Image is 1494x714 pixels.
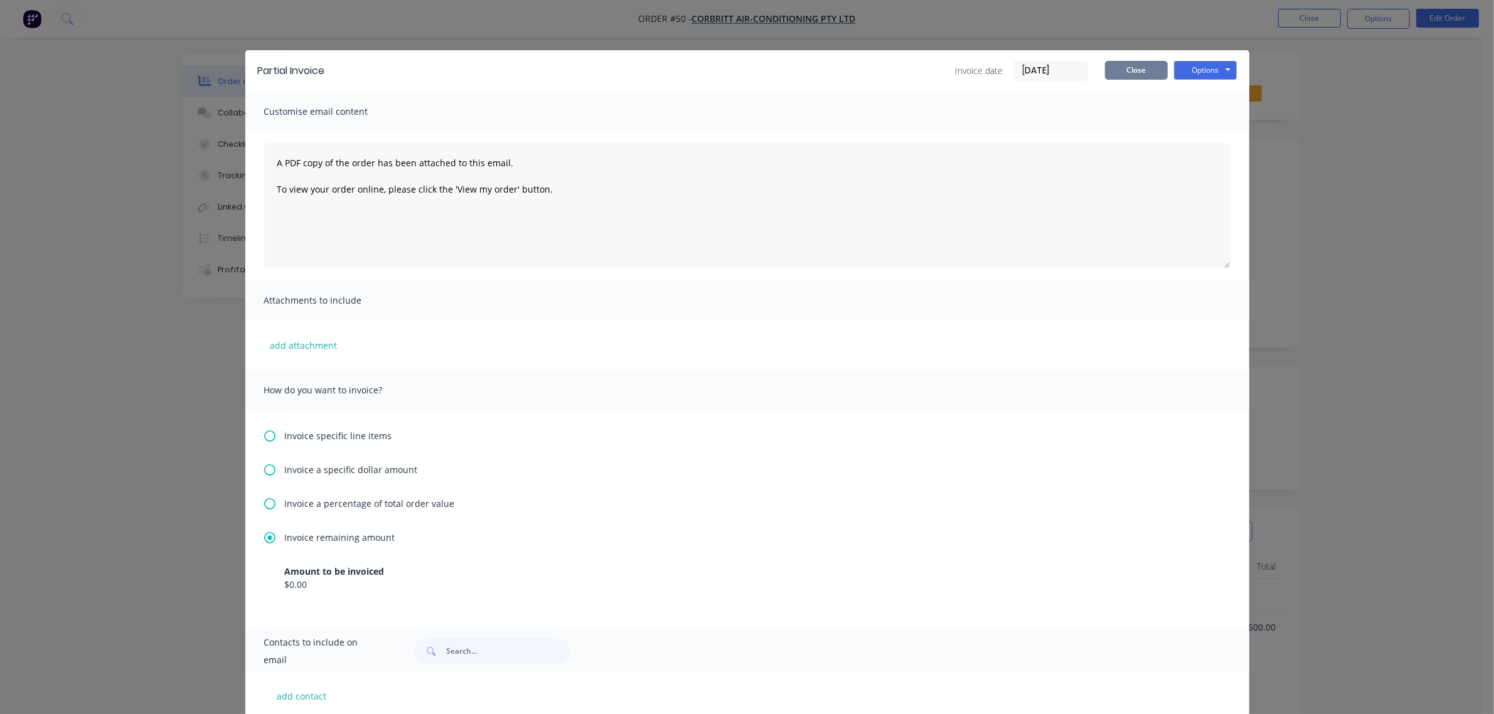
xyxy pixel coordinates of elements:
[285,463,418,476] span: Invoice a specific dollar amount
[285,578,1210,591] div: $0.00
[285,565,1210,578] div: Amount to be invoiced
[258,63,325,78] div: Partial Invoice
[264,381,402,399] span: How do you want to invoice?
[264,686,339,705] button: add contact
[264,103,402,120] span: Customise email content
[264,336,344,354] button: add attachment
[446,639,570,664] input: Search...
[264,292,402,309] span: Attachments to include
[1174,61,1237,80] button: Options
[1105,61,1168,80] button: Close
[264,143,1230,269] textarea: A PDF copy of the order has been attached to this email. To view your order online, please click ...
[285,531,395,544] span: Invoice remaining amount
[264,634,383,669] span: Contacts to include on email
[285,497,455,510] span: Invoice a percentage of total order value
[285,429,392,442] span: Invoice specific line items
[956,64,1003,77] span: Invoice date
